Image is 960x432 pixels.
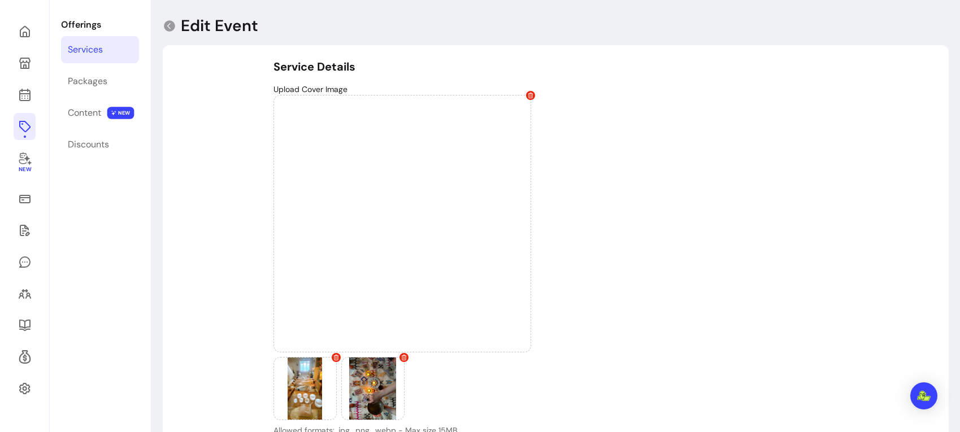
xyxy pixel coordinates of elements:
a: My Messages [14,248,36,276]
a: Calendar [14,81,36,108]
img: https://d3pz9znudhj10h.cloudfront.net/52dad091-1df4-4857-8511-ac0bb2187f32 [342,357,404,420]
div: Provider image 3 [341,357,405,420]
div: Discounts [68,138,109,151]
a: My Page [14,50,36,77]
a: Offerings [14,113,36,140]
a: Resources [14,312,36,339]
a: Discounts [61,131,139,158]
div: Content [68,106,101,120]
p: Edit Event [181,16,258,36]
img: https://d3pz9znudhj10h.cloudfront.net/ef905a76-81f1-451e-ab5d-ddd0c5961a11 [274,357,336,420]
a: Content NEW [61,99,139,126]
a: Sales [14,185,36,212]
p: Offerings [61,18,139,32]
a: Packages [61,68,139,95]
p: Upload Cover Image [273,84,839,95]
a: Home [14,18,36,45]
a: New [14,145,36,181]
h5: Service Details [273,59,839,75]
div: Open Intercom Messenger [910,382,937,409]
div: Packages [68,75,107,88]
a: Waivers [14,217,36,244]
img: https://d3pz9znudhj10h.cloudfront.net/f318bbc5-cc58-4664-848b-b984b31dfe01 [274,95,531,352]
a: Settings [14,375,36,402]
div: Services [68,43,103,56]
a: Services [61,36,139,63]
span: New [18,166,31,173]
a: Clients [14,280,36,307]
div: Provider image 1 [273,95,531,352]
span: NEW [107,107,134,119]
a: Refer & Earn [14,343,36,370]
div: Provider image 2 [273,357,337,420]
